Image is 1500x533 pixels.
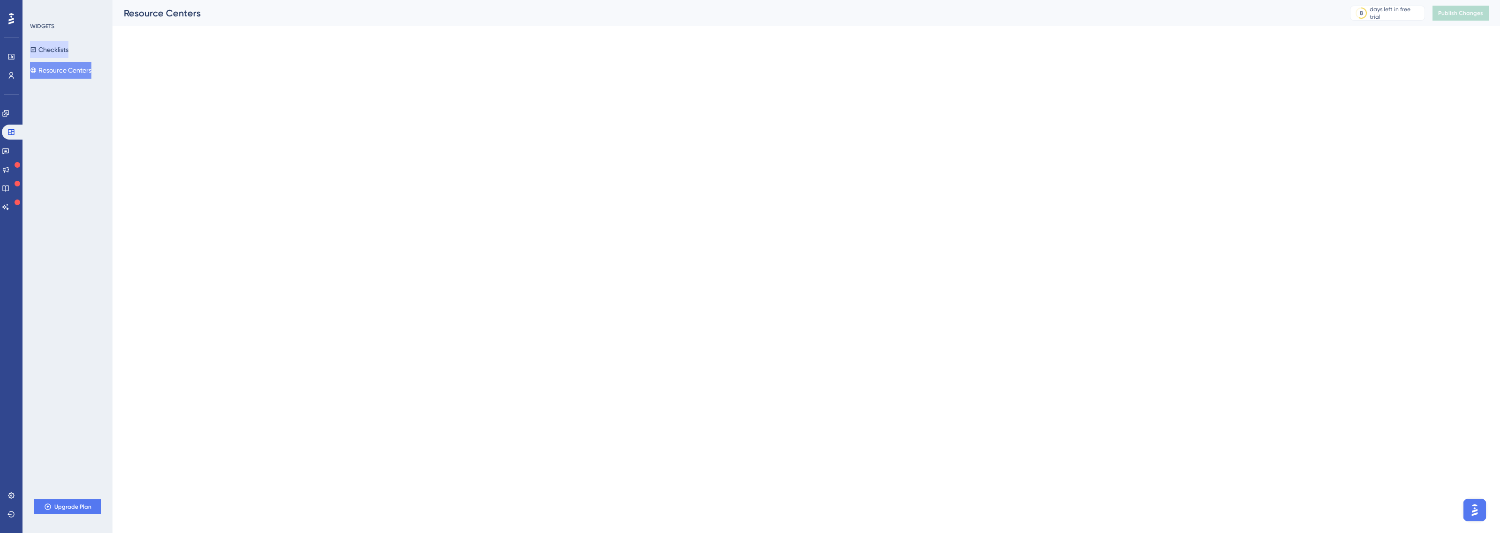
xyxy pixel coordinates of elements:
div: Resource Centers [124,7,1327,20]
button: Resource Centers [30,62,91,79]
span: Upgrade Plan [54,503,91,511]
div: WIDGETS [30,22,54,30]
button: Upgrade Plan [34,499,101,514]
div: days left in free trial [1370,6,1422,21]
iframe: UserGuiding AI Assistant Launcher [1461,496,1489,524]
button: Publish Changes [1432,6,1489,21]
button: Checklists [30,41,68,58]
span: Publish Changes [1438,9,1483,17]
div: 8 [1360,9,1363,17]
